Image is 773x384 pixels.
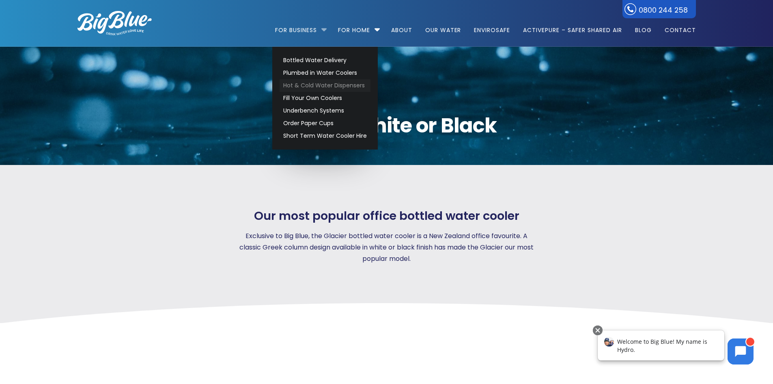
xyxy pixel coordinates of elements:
[280,79,370,92] a: Hot & Cold Water Dispensers
[280,104,370,117] a: Underbench Systems
[280,67,370,79] a: Plumbed in Water Coolers
[280,54,370,67] a: Bottled Water Delivery
[15,13,25,23] img: Avatar
[280,130,370,142] a: Short Term Water Cooler Hire
[28,14,118,30] span: Welcome to Big Blue! My name is Hydro.
[280,92,370,104] a: Fill Your Own Coolers
[254,209,519,223] span: Our most popular office bottled water cooler
[78,115,696,136] span: Glacier White or Black
[589,324,762,373] iframe: Chatbot
[280,117,370,130] a: Order Paper Cups
[78,11,152,35] img: logo
[236,230,538,265] p: Exclusive to Big Blue, the Glacier bottled water cooler is a New Zealand office favourite. A clas...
